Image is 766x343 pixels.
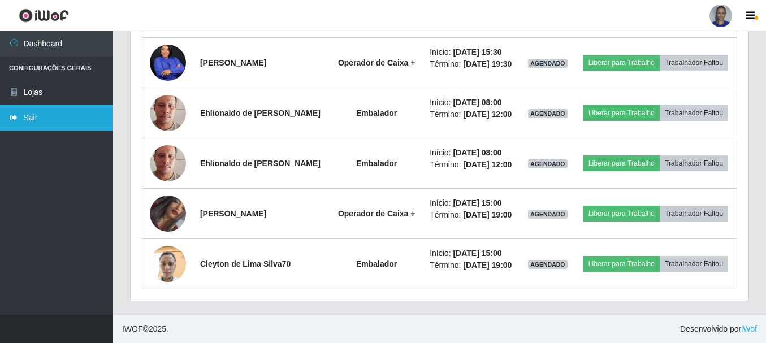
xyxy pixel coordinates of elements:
time: [DATE] 15:00 [453,249,501,258]
li: Início: [430,147,514,159]
span: AGENDADO [528,109,568,118]
strong: Embalador [356,159,397,168]
img: 1741977061779.jpeg [150,40,186,85]
button: Liberar para Trabalho [583,155,660,171]
li: Início: [430,248,514,259]
button: Trabalhador Faltou [660,105,728,121]
span: AGENDADO [528,210,568,219]
img: 1709574653111.jpeg [150,186,186,241]
li: Início: [430,46,514,58]
img: 1739482115127.jpeg [150,240,186,288]
button: Liberar para Trabalho [583,206,660,222]
span: Desenvolvido por [680,323,757,335]
li: Início: [430,197,514,209]
time: [DATE] 08:00 [453,98,501,107]
time: [DATE] 15:30 [453,47,501,57]
time: [DATE] 19:00 [463,210,512,219]
time: [DATE] 12:00 [463,160,512,169]
img: CoreUI Logo [19,8,69,23]
strong: Embalador [356,259,397,268]
strong: [PERSON_NAME] [200,209,266,218]
span: AGENDADO [528,260,568,269]
strong: Operador de Caixa + [338,58,416,67]
a: iWof [741,324,757,333]
strong: Ehlionaldo de [PERSON_NAME] [200,108,321,118]
li: Início: [430,97,514,108]
button: Liberar para Trabalho [583,256,660,272]
time: [DATE] 19:00 [463,260,512,270]
button: Trabalhador Faltou [660,256,728,272]
strong: Operador de Caixa + [338,209,416,218]
strong: Cleyton de Lima Silva70 [200,259,291,268]
img: 1675087680149.jpeg [150,131,186,196]
img: 1675087680149.jpeg [150,81,186,145]
button: Liberar para Trabalho [583,55,660,71]
time: [DATE] 12:00 [463,110,512,119]
li: Término: [430,58,514,70]
button: Trabalhador Faltou [660,55,728,71]
button: Liberar para Trabalho [583,105,660,121]
strong: Ehlionaldo de [PERSON_NAME] [200,159,321,168]
button: Trabalhador Faltou [660,155,728,171]
time: [DATE] 15:00 [453,198,501,207]
span: IWOF [122,324,143,333]
li: Término: [430,209,514,221]
span: © 2025 . [122,323,168,335]
button: Trabalhador Faltou [660,206,728,222]
span: AGENDADO [528,159,568,168]
span: AGENDADO [528,59,568,68]
time: [DATE] 19:30 [463,59,512,68]
li: Término: [430,108,514,120]
li: Término: [430,259,514,271]
strong: [PERSON_NAME] [200,58,266,67]
time: [DATE] 08:00 [453,148,501,157]
li: Término: [430,159,514,171]
strong: Embalador [356,108,397,118]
